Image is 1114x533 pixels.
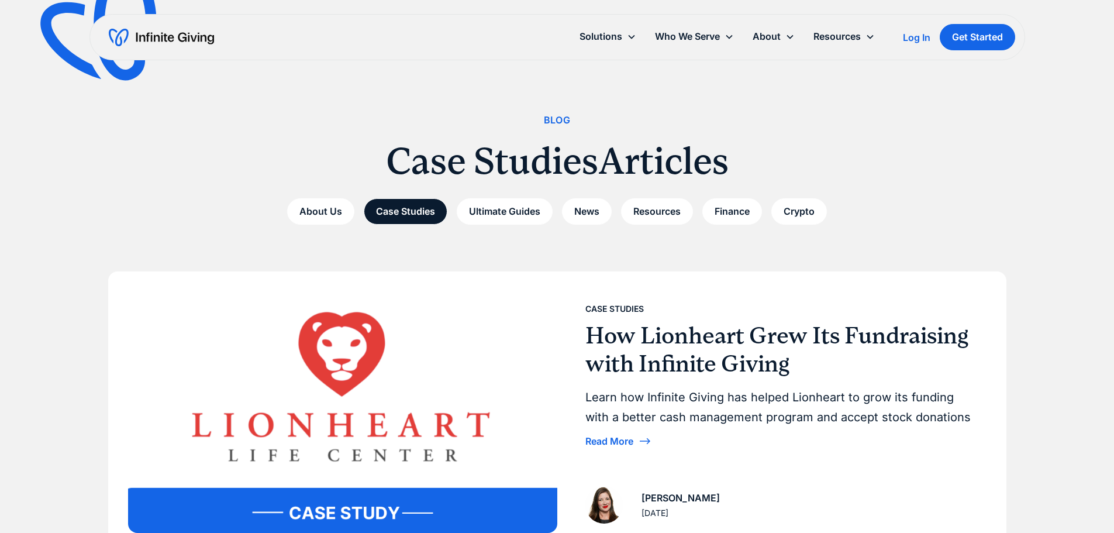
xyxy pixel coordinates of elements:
[457,198,553,225] a: Ultimate Guides
[544,112,571,128] div: Blog
[364,198,447,225] a: Case Studies
[771,198,827,225] a: Crypto
[642,490,720,506] div: [PERSON_NAME]
[585,322,977,378] h3: How Lionheart Grew Its Fundraising with Infinite Giving
[646,24,743,49] div: Who We Serve
[570,24,646,49] div: Solutions
[598,137,729,184] h1: Articles
[753,29,781,44] div: About
[621,198,693,225] a: Resources
[813,29,861,44] div: Resources
[386,137,598,184] h1: Case Studies
[903,30,930,44] a: Log In
[580,29,622,44] div: Solutions
[702,198,762,225] a: Finance
[585,436,633,446] div: Read More
[585,387,977,427] div: Learn how Infinite Giving has helped Lionheart to grow its funding with a better cash management ...
[562,198,612,225] a: News
[903,33,930,42] div: Log In
[655,29,720,44] div: Who We Serve
[109,28,214,47] a: home
[585,302,644,316] div: Case Studies
[287,198,354,225] a: About Us
[804,24,884,49] div: Resources
[642,506,668,520] div: [DATE]
[743,24,804,49] div: About
[940,24,1015,50] a: Get Started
